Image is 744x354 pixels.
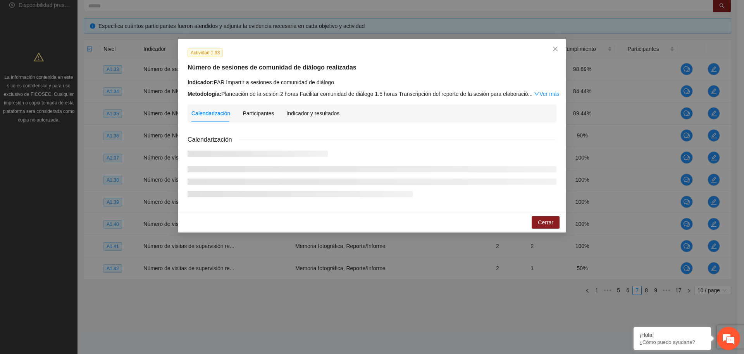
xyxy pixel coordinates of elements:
[552,46,558,52] span: close
[191,109,230,118] div: Calendarización
[127,4,146,23] div: Minimizar ventana de chat en vivo
[188,49,223,57] span: Actividad 1.33
[243,109,274,118] div: Participantes
[45,104,107,182] span: Estamos en línea.
[639,332,705,338] div: ¡Hola!
[188,135,238,144] span: Calendarización
[545,39,566,60] button: Close
[188,90,556,98] div: Planeación de la sesión 2 horas Facilitar comunidad de diálogo 1.5 horas Transcripción del report...
[532,216,560,229] button: Cerrar
[528,91,533,97] span: ...
[188,79,214,85] strong: Indicador:
[188,91,221,97] strong: Metodología:
[286,109,339,118] div: Indicador y resultados
[538,218,553,227] span: Cerrar
[4,212,148,239] textarea: Escriba su mensaje y pulse “Intro”
[534,91,539,97] span: down
[639,339,705,345] p: ¿Cómo puedo ayudarte?
[188,63,556,72] h5: Número de sesiones de comunidad de diálogo realizadas
[188,78,556,87] div: PAR Impartir a sesiones de comunidad de diálogo
[534,91,559,97] a: Expand
[40,40,130,50] div: Chatee con nosotros ahora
